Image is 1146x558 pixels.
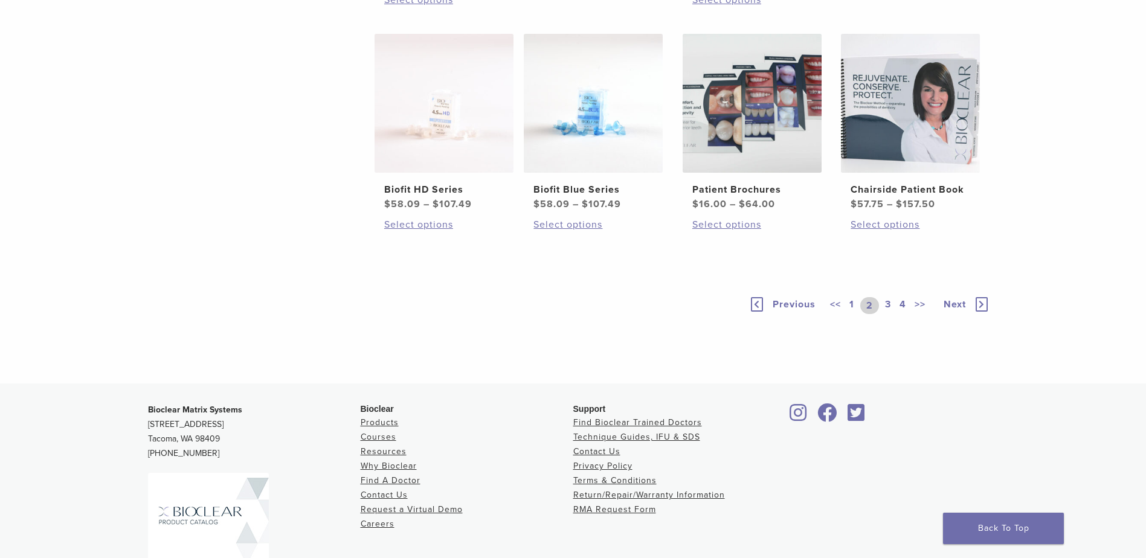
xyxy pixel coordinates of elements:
[573,417,702,428] a: Find Bioclear Trained Doctors
[692,217,812,232] a: Select options for “Patient Brochures”
[384,198,391,210] span: $
[851,198,857,210] span: $
[573,490,725,500] a: Return/Repair/Warranty Information
[851,182,970,197] h2: Chairside Patient Book
[361,519,394,529] a: Careers
[692,198,699,210] span: $
[384,198,420,210] bdi: 58.09
[573,461,633,471] a: Privacy Policy
[433,198,439,210] span: $
[361,475,420,486] a: Find A Doctor
[573,446,620,457] a: Contact Us
[883,297,893,314] a: 3
[773,298,816,310] span: Previous
[692,182,812,197] h2: Patient Brochures
[730,198,736,210] span: –
[582,198,621,210] bdi: 107.49
[148,403,361,461] p: [STREET_ADDRESS] Tacoma, WA 98409 [PHONE_NUMBER]
[897,297,909,314] a: 4
[533,198,540,210] span: $
[786,411,811,423] a: Bioclear
[361,446,407,457] a: Resources
[361,461,417,471] a: Why Bioclear
[523,34,664,211] a: Biofit Blue SeriesBiofit Blue Series
[944,298,966,310] span: Next
[682,34,823,211] a: Patient BrochuresPatient Brochures
[814,411,842,423] a: Bioclear
[433,198,472,210] bdi: 107.49
[361,417,399,428] a: Products
[851,217,970,232] a: Select options for “Chairside Patient Book”
[573,198,579,210] span: –
[374,34,515,211] a: Biofit HD SeriesBiofit HD Series
[524,34,663,173] img: Biofit Blue Series
[361,404,394,414] span: Bioclear
[847,297,857,314] a: 1
[533,182,653,197] h2: Biofit Blue Series
[384,182,504,197] h2: Biofit HD Series
[423,198,430,210] span: –
[828,297,843,314] a: <<
[860,297,879,314] a: 2
[896,198,903,210] span: $
[573,404,606,414] span: Support
[573,504,656,515] a: RMA Request Form
[683,34,822,173] img: Patient Brochures
[887,198,893,210] span: –
[896,198,935,210] bdi: 157.50
[361,490,408,500] a: Contact Us
[844,411,869,423] a: Bioclear
[840,34,981,211] a: Chairside Patient BookChairside Patient Book
[582,198,588,210] span: $
[375,34,513,173] img: Biofit HD Series
[739,198,775,210] bdi: 64.00
[384,217,504,232] a: Select options for “Biofit HD Series”
[361,432,396,442] a: Courses
[692,198,727,210] bdi: 16.00
[361,504,463,515] a: Request a Virtual Demo
[533,217,653,232] a: Select options for “Biofit Blue Series”
[912,297,928,314] a: >>
[943,513,1064,544] a: Back To Top
[533,198,570,210] bdi: 58.09
[573,475,657,486] a: Terms & Conditions
[851,198,884,210] bdi: 57.75
[573,432,700,442] a: Technique Guides, IFU & SDS
[148,405,242,415] strong: Bioclear Matrix Systems
[841,34,980,173] img: Chairside Patient Book
[739,198,745,210] span: $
